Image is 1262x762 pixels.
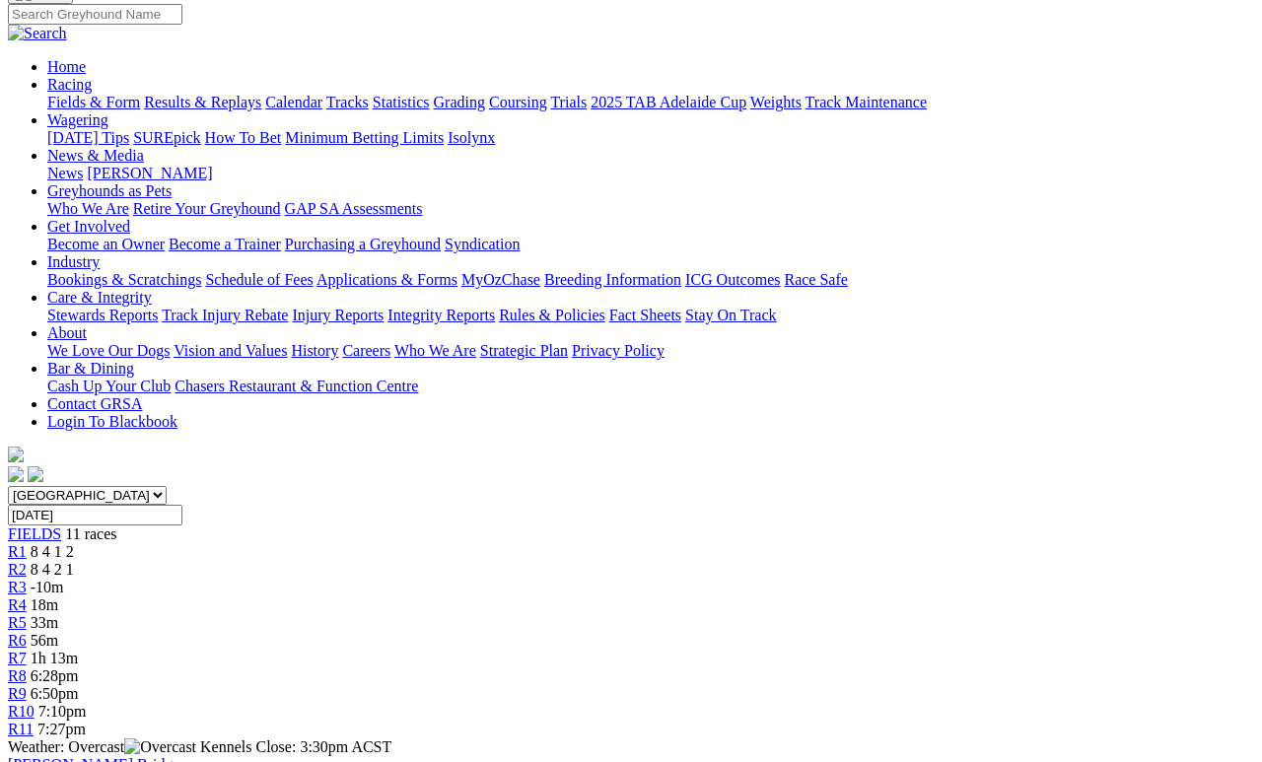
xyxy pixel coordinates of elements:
[544,271,681,288] a: Breeding Information
[162,307,288,323] a: Track Injury Rebate
[47,182,172,199] a: Greyhounds as Pets
[31,685,79,702] span: 6:50pm
[47,165,1254,182] div: News & Media
[47,129,1254,147] div: Wagering
[47,200,1254,218] div: Greyhounds as Pets
[8,614,27,631] a: R5
[144,94,261,110] a: Results & Replays
[169,236,281,252] a: Become a Trainer
[448,129,495,146] a: Isolynx
[174,342,287,359] a: Vision and Values
[47,271,1254,289] div: Industry
[8,596,27,613] a: R4
[265,94,322,110] a: Calendar
[47,76,92,93] a: Racing
[47,200,129,217] a: Who We Are
[461,271,540,288] a: MyOzChase
[489,94,547,110] a: Coursing
[31,632,58,649] span: 56m
[37,721,86,737] span: 7:27pm
[47,253,100,270] a: Industry
[550,94,587,110] a: Trials
[8,505,182,525] input: Select date
[47,236,165,252] a: Become an Owner
[8,561,27,578] a: R2
[47,58,86,75] a: Home
[591,94,746,110] a: 2025 TAB Adelaide Cup
[47,94,140,110] a: Fields & Form
[31,614,58,631] span: 33m
[8,685,27,702] a: R9
[87,165,212,181] a: [PERSON_NAME]
[47,413,177,430] a: Login To Blackbook
[326,94,369,110] a: Tracks
[31,579,64,595] span: -10m
[133,129,200,146] a: SUREpick
[47,307,1254,324] div: Care & Integrity
[8,4,182,25] input: Search
[47,218,130,235] a: Get Involved
[8,703,35,720] a: R10
[31,667,79,684] span: 6:28pm
[31,561,74,578] span: 8 4 2 1
[8,525,61,542] a: FIELDS
[806,94,927,110] a: Track Maintenance
[8,632,27,649] a: R6
[609,307,681,323] a: Fact Sheets
[47,111,108,128] a: Wagering
[47,236,1254,253] div: Get Involved
[205,271,313,288] a: Schedule of Fees
[8,721,34,737] a: R11
[285,236,441,252] a: Purchasing a Greyhound
[685,307,776,323] a: Stay On Track
[31,596,58,613] span: 18m
[8,25,67,42] img: Search
[47,378,1254,395] div: Bar & Dining
[342,342,390,359] a: Careers
[291,342,338,359] a: History
[47,289,152,306] a: Care & Integrity
[480,342,568,359] a: Strategic Plan
[8,579,27,595] a: R3
[8,650,27,666] a: R7
[784,271,847,288] a: Race Safe
[47,307,158,323] a: Stewards Reports
[434,94,485,110] a: Grading
[47,147,144,164] a: News & Media
[200,738,391,755] span: Kennels Close: 3:30pm ACST
[387,307,495,323] a: Integrity Reports
[124,738,196,756] img: Overcast
[373,94,430,110] a: Statistics
[47,342,1254,360] div: About
[47,129,129,146] a: [DATE] Tips
[47,342,170,359] a: We Love Our Dogs
[8,738,200,755] span: Weather: Overcast
[47,395,142,412] a: Contact GRSA
[175,378,418,394] a: Chasers Restaurant & Function Centre
[445,236,520,252] a: Syndication
[38,703,87,720] span: 7:10pm
[47,324,87,341] a: About
[47,378,171,394] a: Cash Up Your Club
[31,543,74,560] span: 8 4 1 2
[8,667,27,684] a: R8
[572,342,665,359] a: Privacy Policy
[47,165,83,181] a: News
[394,342,476,359] a: Who We Are
[31,650,78,666] span: 1h 13m
[316,271,457,288] a: Applications & Forms
[47,271,201,288] a: Bookings & Scratchings
[47,360,134,377] a: Bar & Dining
[8,543,27,560] a: R1
[285,200,423,217] a: GAP SA Assessments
